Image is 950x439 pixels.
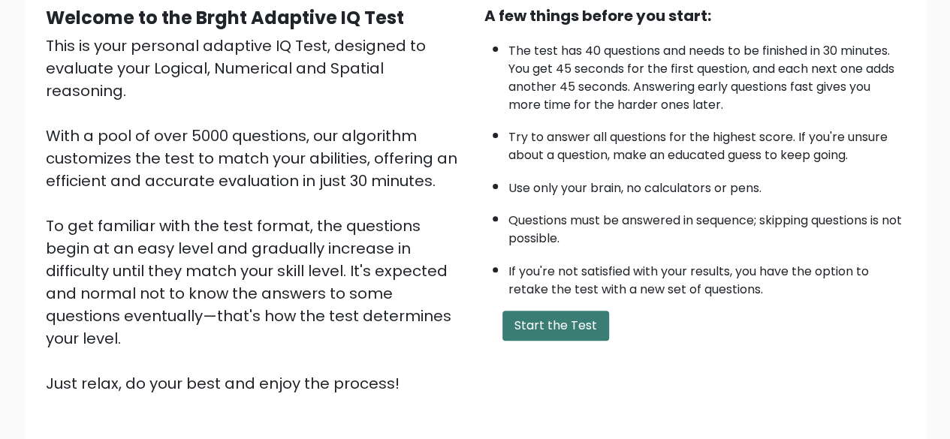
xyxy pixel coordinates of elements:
li: If you're not satisfied with your results, you have the option to retake the test with a new set ... [508,255,905,299]
li: Questions must be answered in sequence; skipping questions is not possible. [508,204,905,248]
li: The test has 40 questions and needs to be finished in 30 minutes. You get 45 seconds for the firs... [508,35,905,114]
div: This is your personal adaptive IQ Test, designed to evaluate your Logical, Numerical and Spatial ... [46,35,466,395]
li: Use only your brain, no calculators or pens. [508,172,905,197]
button: Start the Test [502,311,609,341]
div: A few things before you start: [484,5,905,27]
b: Welcome to the Brght Adaptive IQ Test [46,5,404,30]
li: Try to answer all questions for the highest score. If you're unsure about a question, make an edu... [508,121,905,164]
